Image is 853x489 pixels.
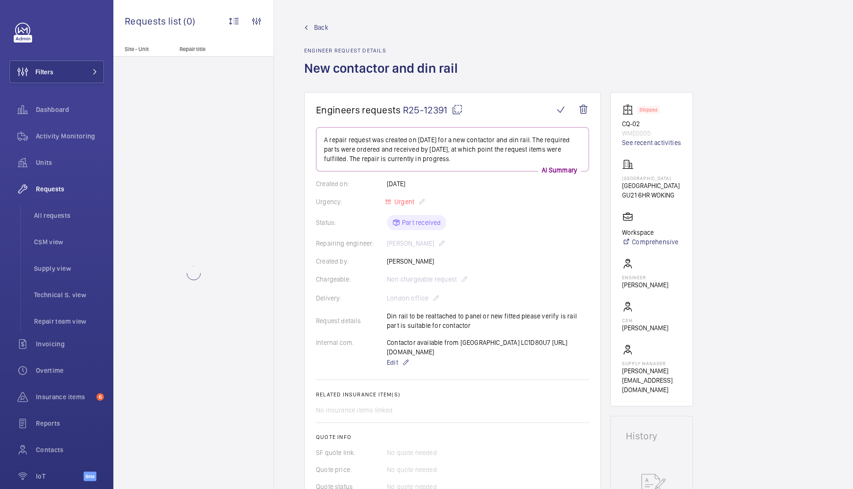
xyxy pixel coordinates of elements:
[34,211,104,220] span: All requests
[36,105,104,114] span: Dashboard
[622,360,681,366] p: Supply manager
[34,264,104,273] span: Supply view
[36,419,104,428] span: Reports
[622,228,678,237] p: Workspace
[84,472,96,481] span: Beta
[622,119,681,129] p: CQ-02
[304,60,463,92] h1: New contactor and din rail
[622,190,680,200] p: GU21 6HR WOKING
[622,275,668,280] p: Engineer
[314,23,328,32] span: Back
[640,108,657,112] p: Stopped
[36,158,104,167] span: Units
[34,237,104,247] span: CSM view
[622,104,637,115] img: elevator.svg
[9,60,104,83] button: Filters
[34,290,104,300] span: Technical S. view
[36,472,84,481] span: IoT
[622,280,668,290] p: [PERSON_NAME]
[622,138,681,147] a: See recent activities
[324,135,581,163] p: A repair request was created on [DATE] for a new contactor and din rail. The required parts were ...
[622,317,668,323] p: CSM
[622,323,668,333] p: [PERSON_NAME]
[36,339,104,349] span: Invoicing
[96,393,104,401] span: 6
[304,47,463,54] h2: Engineer request details
[622,181,680,190] p: [GEOGRAPHIC_DATA]
[387,358,398,367] span: Edit
[316,391,589,398] h2: Related insurance item(s)
[36,131,104,141] span: Activity Monitoring
[125,15,183,27] span: Requests list
[35,67,53,77] span: Filters
[403,104,463,116] span: R25-12391
[622,366,681,395] p: [PERSON_NAME][EMAIL_ADDRESS][DOMAIN_NAME]
[626,431,677,441] h1: History
[36,184,104,194] span: Requests
[34,317,104,326] span: Repair team view
[622,237,678,247] a: Comprehensive
[622,129,681,138] p: WME0005
[113,46,176,52] p: Site - Unit
[36,392,93,402] span: Insurance items
[622,175,680,181] p: [GEOGRAPHIC_DATA]
[36,366,104,375] span: Overtime
[179,46,242,52] p: Repair title
[36,445,104,455] span: Contacts
[316,434,589,440] h2: Quote info
[538,165,581,175] p: AI Summary
[316,104,401,116] span: Engineers requests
